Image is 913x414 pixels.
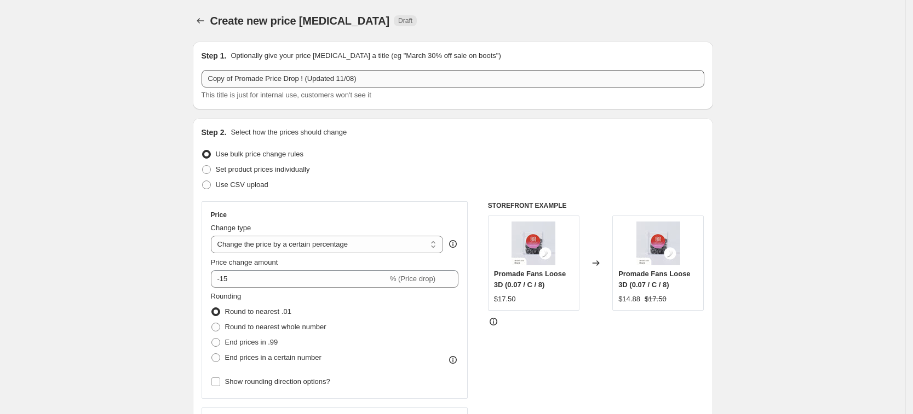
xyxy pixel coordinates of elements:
[390,275,435,283] span: % (Price drop)
[231,50,501,61] p: Optionally give your price [MEDICAL_DATA] a title (eg "March 30% off sale on boots")
[216,150,303,158] span: Use bulk price change rules
[210,15,390,27] span: Create new price [MEDICAL_DATA]
[202,70,704,88] input: 30% off holiday sale
[211,258,278,266] span: Price change amount
[211,224,251,232] span: Change type
[225,307,291,316] span: Round to nearest .01
[447,238,458,249] div: help
[202,127,227,138] h2: Step 2.
[494,294,516,305] div: $17.50
[216,180,268,189] span: Use CSV upload
[645,294,667,305] strike: $17.50
[193,13,208,28] button: Price change jobs
[636,221,680,265] img: Legend_LoosePromade-01_80x.jpg
[216,165,310,173] span: Set product prices individually
[618,270,690,289] span: Promade Fans Loose 3D (0.07 / C / 8)
[231,127,347,138] p: Select how the prices should change
[211,292,242,300] span: Rounding
[211,211,227,219] h3: Price
[225,353,321,361] span: End prices in a certain number
[211,270,388,288] input: -15
[225,338,278,346] span: End prices in .99
[225,323,326,331] span: Round to nearest whole number
[488,201,704,210] h6: STOREFRONT EXAMPLE
[512,221,555,265] img: Legend_LoosePromade-01_80x.jpg
[225,377,330,386] span: Show rounding direction options?
[202,91,371,99] span: This title is just for internal use, customers won't see it
[202,50,227,61] h2: Step 1.
[398,16,412,25] span: Draft
[618,294,640,305] div: $14.88
[494,270,566,289] span: Promade Fans Loose 3D (0.07 / C / 8)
